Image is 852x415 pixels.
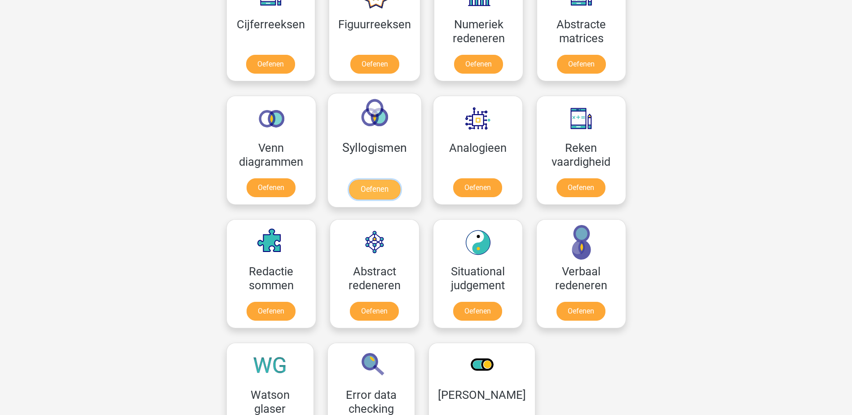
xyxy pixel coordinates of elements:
a: Oefenen [247,302,296,321]
a: Oefenen [350,55,399,74]
a: Oefenen [247,178,296,197]
a: Oefenen [246,55,295,74]
a: Oefenen [557,55,606,74]
a: Oefenen [454,55,503,74]
a: Oefenen [453,302,502,321]
a: Oefenen [453,178,502,197]
a: Oefenen [350,302,399,321]
a: Oefenen [349,180,400,199]
a: Oefenen [556,302,605,321]
a: Oefenen [556,178,605,197]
